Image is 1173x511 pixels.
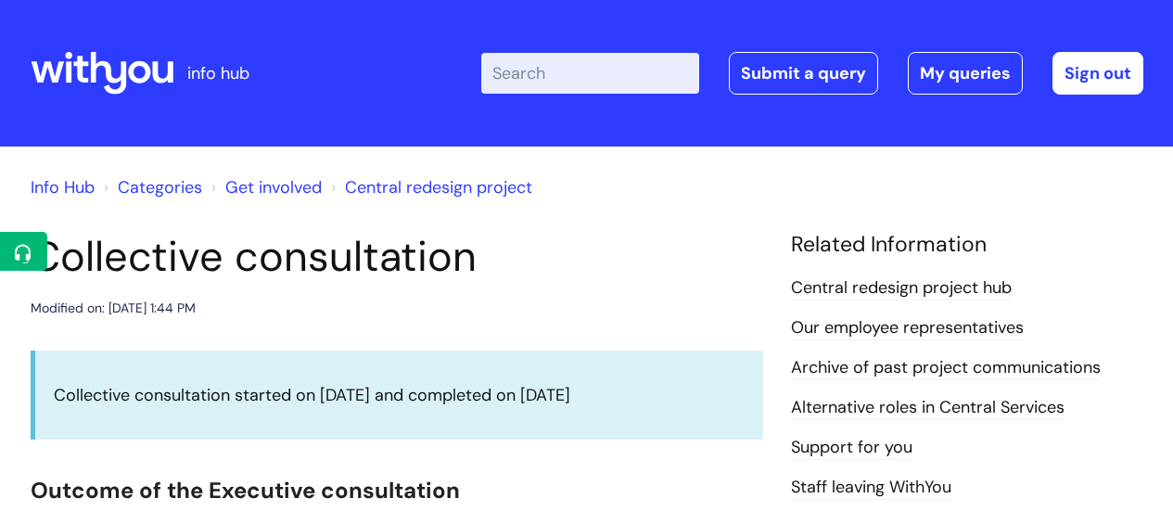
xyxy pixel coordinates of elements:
[225,176,322,198] a: Get involved
[345,176,532,198] a: Central redesign project
[791,476,951,500] a: Staff leaving WithYou
[791,232,1143,258] h4: Related Information
[31,232,763,282] h1: Collective consultation
[207,172,322,202] li: Get involved
[481,53,699,94] input: Search
[791,276,1012,300] a: Central redesign project hub
[326,172,532,202] li: Central redesign project
[908,52,1023,95] a: My queries
[99,172,202,202] li: Solution home
[31,297,196,320] div: Modified on: [DATE] 1:44 PM
[481,52,1143,95] div: | -
[791,316,1024,340] a: Our employee representatives
[187,58,249,88] p: info hub
[791,396,1065,420] a: Alternative roles in Central Services
[791,436,912,460] a: Support for you
[54,380,745,410] p: Collective consultation started on [DATE] and completed on [DATE]
[31,176,95,198] a: Info Hub
[118,176,202,198] a: Categories
[791,356,1101,380] a: Archive of past project communications
[729,52,878,95] a: Submit a query
[31,476,460,505] span: Outcome of the Executive consultation
[1052,52,1143,95] a: Sign out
